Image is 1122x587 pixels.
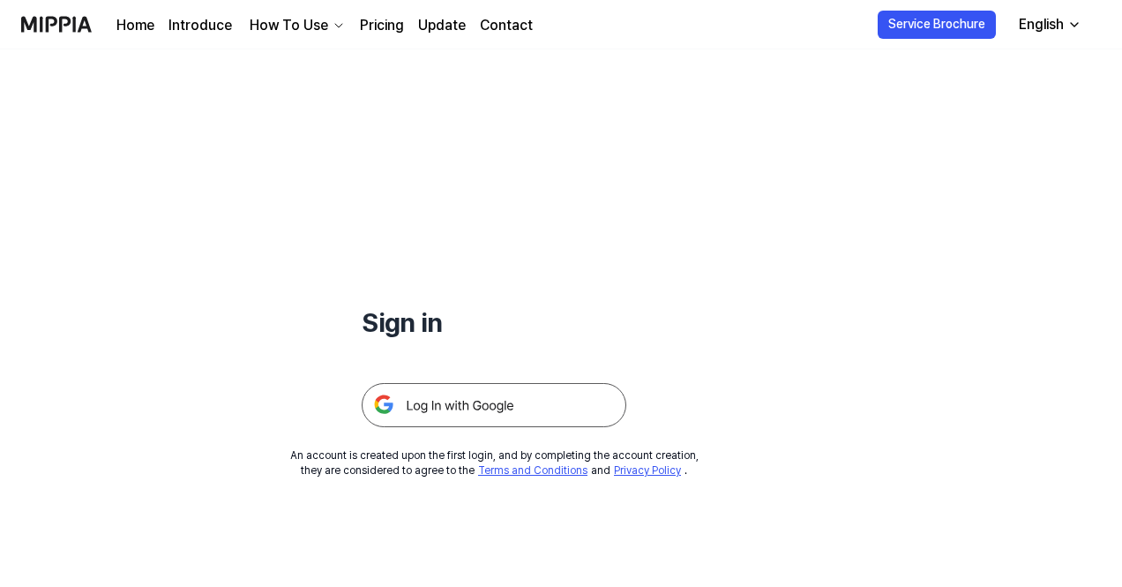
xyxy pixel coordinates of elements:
[362,383,626,427] img: 구글 로그인 버튼
[878,11,996,39] button: Service Brochure
[480,15,533,36] a: Contact
[168,15,232,36] a: Introduce
[1015,14,1067,35] div: English
[246,15,346,36] button: How To Use
[1005,7,1092,42] button: English
[360,15,404,36] a: Pricing
[246,15,332,36] div: How To Use
[362,304,626,341] h1: Sign in
[290,448,699,478] div: An account is created upon the first login, and by completing the account creation, they are cons...
[418,15,466,36] a: Update
[116,15,154,36] a: Home
[614,464,681,477] a: Privacy Policy
[478,464,587,477] a: Terms and Conditions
